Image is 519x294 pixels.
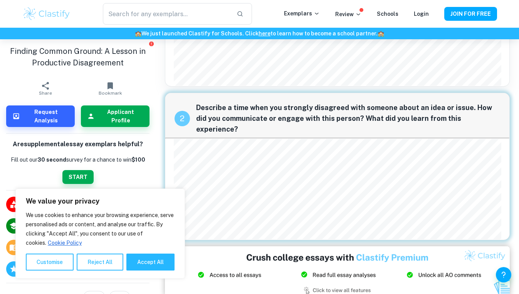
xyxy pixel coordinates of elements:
[131,157,145,163] strong: $100
[414,11,429,17] a: Login
[26,210,175,247] p: We use cookies to enhance your browsing experience, serve personalised ads or content, and analys...
[377,11,398,17] a: Schools
[11,155,145,164] p: Fill out our survey for a chance to win
[47,239,82,246] a: Cookie Policy
[378,30,384,37] span: 🏫
[98,108,143,125] h6: Applicant Profile
[335,10,361,18] p: Review
[284,9,320,18] p: Exemplars
[2,29,517,38] h6: We just launched Clastify for Schools. Click to learn how to become a school partner.
[22,6,71,22] img: Clastify logo
[26,254,74,271] button: Customise
[444,7,497,21] button: JOIN FOR FREE
[81,105,149,127] button: Applicant Profile
[175,111,190,126] div: recipe
[13,140,143,149] h6: Are supplemental essay exemplars helpful?
[135,30,141,37] span: 🏫
[23,108,69,125] h6: Request Analysis
[39,90,52,96] span: Share
[26,197,175,206] p: We value your privacy
[62,170,94,184] button: START
[37,157,66,163] b: 30 second
[99,90,122,96] span: Bookmark
[103,3,230,25] input: Search for any exemplars...
[126,254,175,271] button: Accept All
[78,78,143,99] button: Bookmark
[259,30,270,37] a: here
[148,41,154,47] button: Report issue
[77,254,123,271] button: Reject All
[15,189,185,279] div: We value your privacy
[6,105,75,127] button: Request Analysis
[496,267,511,282] button: Help and Feedback
[196,102,500,135] span: Describe a time when you strongly disagreed with someone about an idea or issue. How did you comm...
[6,45,149,68] h1: Finding Common Ground: A Lesson in Productive Disagreement
[13,78,78,99] button: Share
